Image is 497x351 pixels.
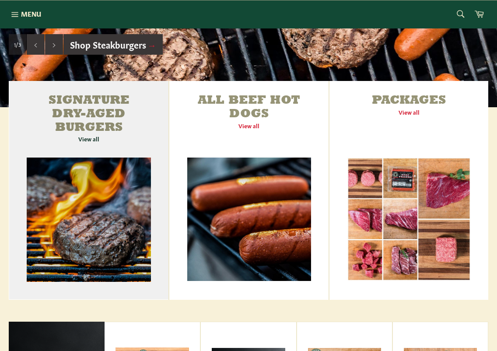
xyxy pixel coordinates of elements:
[147,38,156,50] span: →
[14,41,21,48] span: 1/3
[27,34,45,55] button: Previous slide
[9,81,168,300] a: Signature Dry-Aged Burgers View all Signature Dry-Aged Burgers
[63,34,163,55] a: Shop Steakburgers
[45,34,63,55] button: Next slide
[21,9,41,18] span: Menu
[169,81,328,300] a: All Beef Hot Dogs View all All Beef Hot Dogs
[9,34,26,55] div: Slide 1, current
[329,81,488,300] a: Packages View all Packages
